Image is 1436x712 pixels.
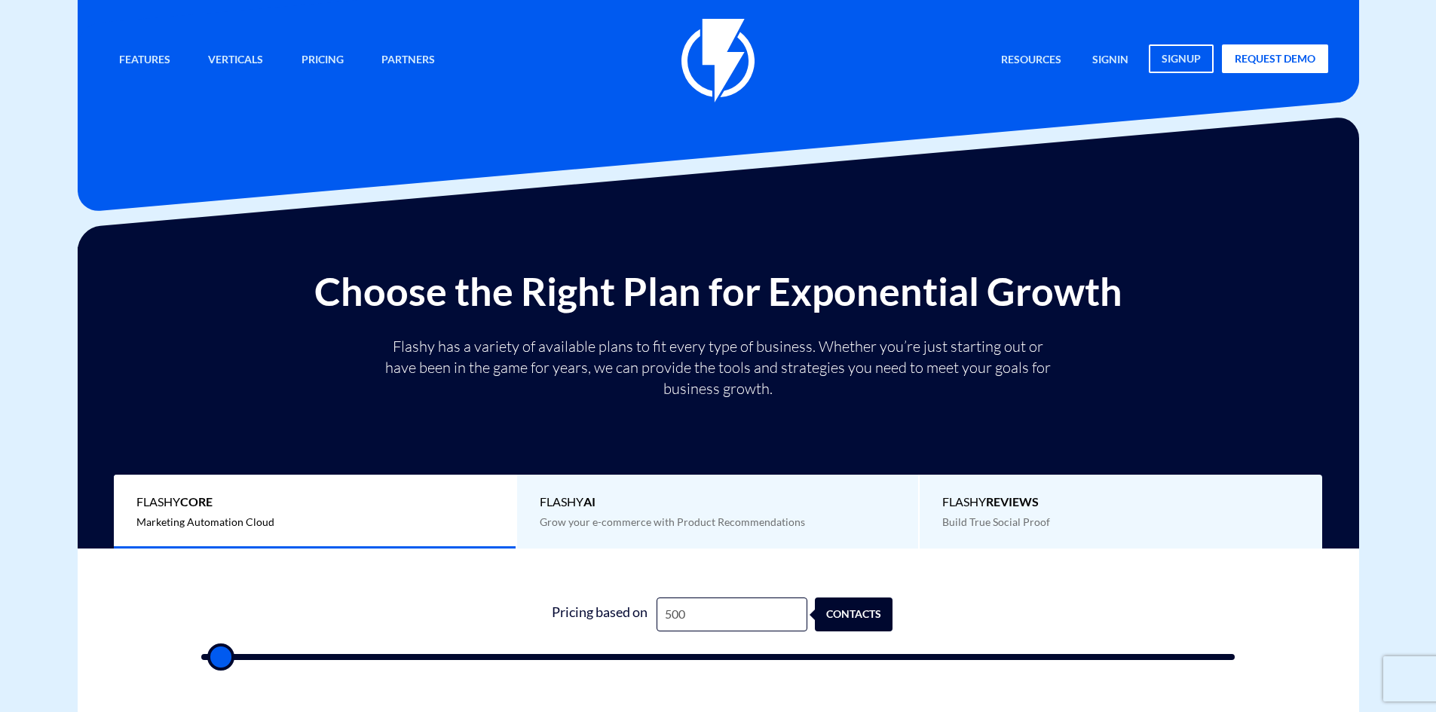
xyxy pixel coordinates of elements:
b: REVIEWS [986,494,1039,509]
span: Flashy [540,494,896,511]
a: Partners [370,44,446,77]
div: contacts [822,597,900,631]
a: Resources [990,44,1073,77]
a: request demo [1222,44,1328,73]
span: Marketing Automation Cloud [136,515,274,528]
a: signin [1081,44,1140,77]
h2: Choose the Right Plan for Exponential Growth [89,270,1348,313]
a: Features [108,44,182,77]
a: Pricing [290,44,355,77]
span: Flashy [136,494,493,511]
p: Flashy has a variety of available plans to fit every type of business. Whether you’re just starti... [379,336,1058,399]
a: signup [1149,44,1214,73]
span: Grow your e-commerce with Product Recommendations [540,515,805,528]
b: Core [180,494,213,509]
span: Build True Social Proof [942,515,1050,528]
div: Pricing based on [543,597,657,631]
a: Verticals [197,44,274,77]
b: AI [583,494,596,509]
span: Flashy [942,494,1300,511]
